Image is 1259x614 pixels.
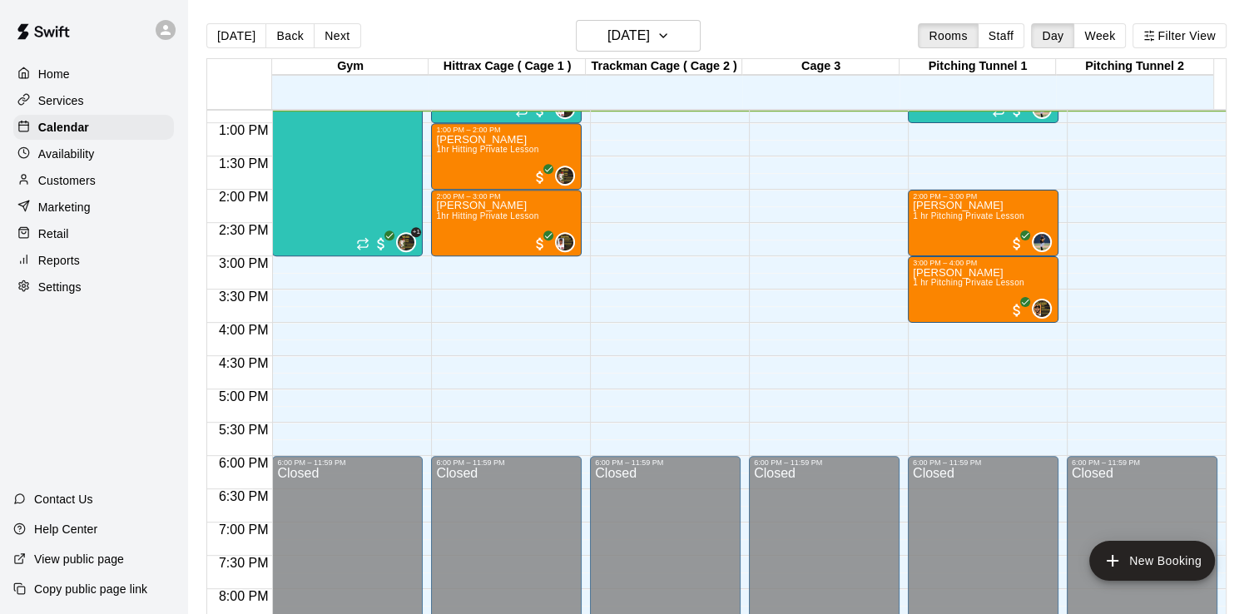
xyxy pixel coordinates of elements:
span: Recurring event [992,104,1005,117]
div: 6:00 PM – 11:59 PM [1072,458,1212,467]
span: All customers have paid [532,169,548,186]
p: Home [38,66,70,82]
div: 6:00 PM – 11:59 PM [277,458,418,467]
div: 2:00 PM – 3:00 PM [436,192,577,201]
div: Francisco Gracesqui [1032,299,1052,319]
p: Calendar [38,119,89,136]
span: Roldani Baldwin [562,232,575,252]
img: Francisco Gracesqui [1033,300,1050,317]
div: Gym [272,59,429,75]
span: Julio ( Ricky ) Eusebio [1038,232,1052,252]
div: 6:00 PM – 11:59 PM [595,458,736,467]
p: Customers [38,172,96,189]
a: Calendar [13,115,174,140]
button: Filter View [1133,23,1226,48]
div: 1:00 PM – 2:00 PM: Gideon Farr [431,123,582,190]
div: 2:00 PM – 3:00 PM [913,192,1053,201]
div: Julio ( Ricky ) Eusebio [1032,232,1052,252]
div: 6:00 PM – 11:59 PM [913,458,1053,467]
img: Roldani Baldwin [557,234,573,250]
button: Back [265,23,315,48]
span: Francisco Gracesqui [1038,299,1052,319]
span: Melvin Garcia [562,166,575,186]
a: Marketing [13,195,174,220]
span: +1 [411,227,421,237]
span: 1:30 PM [215,156,273,171]
span: 4:00 PM [215,323,273,337]
button: Day [1031,23,1074,48]
span: Recurring event [515,104,528,117]
h6: [DATE] [607,24,650,47]
span: 5:30 PM [215,423,273,437]
button: add [1089,541,1215,581]
span: 1 hr Pitching Private Lesson [913,211,1024,220]
a: Availability [13,141,174,166]
img: Julio ( Ricky ) Eusebio [1033,234,1050,250]
span: Melvin Garcia & 1 other [403,232,416,252]
span: 1:00 PM [215,123,273,137]
span: 5:00 PM [215,389,273,404]
button: Rooms [918,23,978,48]
span: 6:30 PM [215,489,273,503]
span: 1hr Hitting Private Lesson [436,211,538,220]
p: Reports [38,252,80,269]
img: Melvin Garcia [557,167,573,184]
a: Reports [13,248,174,273]
span: 4:30 PM [215,356,273,370]
div: 2:00 PM – 3:00 PM: 1 hr Pitching Private Lesson [908,190,1058,256]
p: View public page [34,551,124,567]
a: Retail [13,221,174,246]
a: Customers [13,168,174,193]
span: 7:00 PM [215,522,273,537]
a: Settings [13,275,174,300]
span: All customers have paid [1009,302,1025,319]
div: Melvin Garcia [555,166,575,186]
div: Hittrax Cage ( Cage 1 ) [429,59,585,75]
div: Pitching Tunnel 1 [900,59,1056,75]
a: Services [13,88,174,113]
span: 3:00 PM [215,256,273,270]
span: 1hr Hitting Private Lesson [436,145,538,154]
div: Trackman Cage ( Cage 2 ) [586,59,742,75]
div: 2:00 PM – 3:00 PM: Jacob Cedeno [431,190,582,256]
span: 7:30 PM [215,556,273,570]
p: Help Center [34,521,97,537]
div: Pitching Tunnel 2 [1056,59,1212,75]
span: All customers have paid [532,235,548,252]
span: All customers have paid [1009,235,1025,252]
button: [DATE] [206,23,266,48]
p: Contact Us [34,491,93,508]
span: All customers have paid [532,102,548,119]
div: 6:00 PM – 11:59 PM [754,458,895,467]
p: Marketing [38,199,91,215]
span: 3:30 PM [215,290,273,304]
span: 2:30 PM [215,223,273,237]
span: 1 hr Pitching Private Lesson [913,278,1024,287]
p: Settings [38,279,82,295]
span: 6:00 PM [215,456,273,470]
span: All customers have paid [1009,102,1025,119]
div: 1:00 PM – 2:00 PM [436,126,577,134]
div: 6:00 PM – 11:59 PM [436,458,577,467]
img: Melvin Garcia [398,234,414,250]
div: Roldani Baldwin [555,232,575,252]
span: 2:00 PM [215,190,273,204]
p: Retail [38,225,69,242]
button: [DATE] [576,20,701,52]
a: Home [13,62,174,87]
div: 3:00 PM – 4:00 PM [913,259,1053,267]
span: 8:00 PM [215,589,273,603]
span: All customers have paid [373,235,389,252]
p: Availability [38,146,95,162]
p: Copy public page link [34,581,147,597]
div: 3:00 PM – 4:00 PM: Cody Yeung [908,256,1058,323]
